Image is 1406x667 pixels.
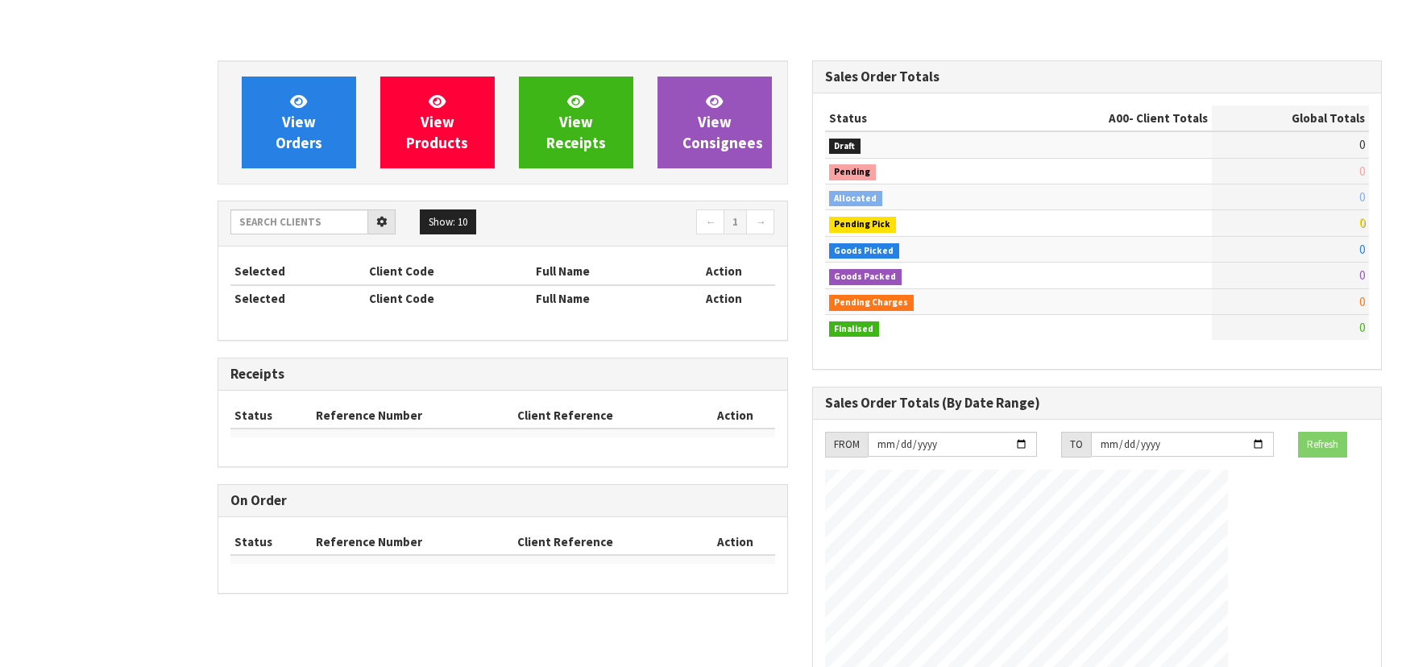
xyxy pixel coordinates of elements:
a: ViewOrders [242,77,356,168]
a: 1 [724,209,747,235]
div: TO [1061,432,1091,458]
span: 0 [1359,164,1365,179]
span: View Products [406,92,468,152]
th: Action [674,285,775,311]
th: Action [696,403,774,429]
th: Reference Number [312,403,513,429]
span: 0 [1359,215,1365,230]
th: Reference Number [312,529,513,555]
th: Client Code [365,285,533,311]
th: Status [825,106,1005,131]
div: FROM [825,432,868,458]
span: 0 [1359,294,1365,309]
span: Draft [829,139,861,155]
span: Pending Charges [829,295,915,311]
th: - Client Totals [1005,106,1212,131]
th: Client Reference [513,403,697,429]
button: Show: 10 [420,209,476,235]
a: ViewReceipts [519,77,633,168]
span: View Consignees [682,92,763,152]
button: Refresh [1298,432,1347,458]
span: Goods Picked [829,243,900,259]
input: Search clients [230,209,368,234]
th: Selected [230,285,365,311]
span: 0 [1359,267,1365,283]
a: ViewProducts [380,77,495,168]
th: Status [230,403,312,429]
span: Finalised [829,321,880,338]
th: Client Code [365,259,533,284]
span: 0 [1359,137,1365,152]
th: Client Reference [513,529,697,555]
a: ViewConsignees [657,77,772,168]
th: Full Name [532,259,674,284]
span: View Receipts [546,92,606,152]
h3: On Order [230,493,775,508]
span: Pending Pick [829,217,897,233]
th: Action [674,259,775,284]
th: Selected [230,259,365,284]
span: Goods Packed [829,269,902,285]
span: A00 [1109,110,1129,126]
span: 0 [1359,189,1365,205]
h3: Sales Order Totals (By Date Range) [825,396,1370,411]
th: Status [230,529,312,555]
th: Action [696,529,774,555]
h3: Sales Order Totals [825,69,1370,85]
a: → [746,209,774,235]
th: Global Totals [1212,106,1369,131]
a: ← [696,209,724,235]
nav: Page navigation [515,209,775,238]
span: Pending [829,164,877,180]
th: Full Name [532,285,674,311]
span: Allocated [829,191,883,207]
h3: Receipts [230,367,775,382]
span: View Orders [276,92,322,152]
span: 0 [1359,320,1365,335]
span: 0 [1359,242,1365,257]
